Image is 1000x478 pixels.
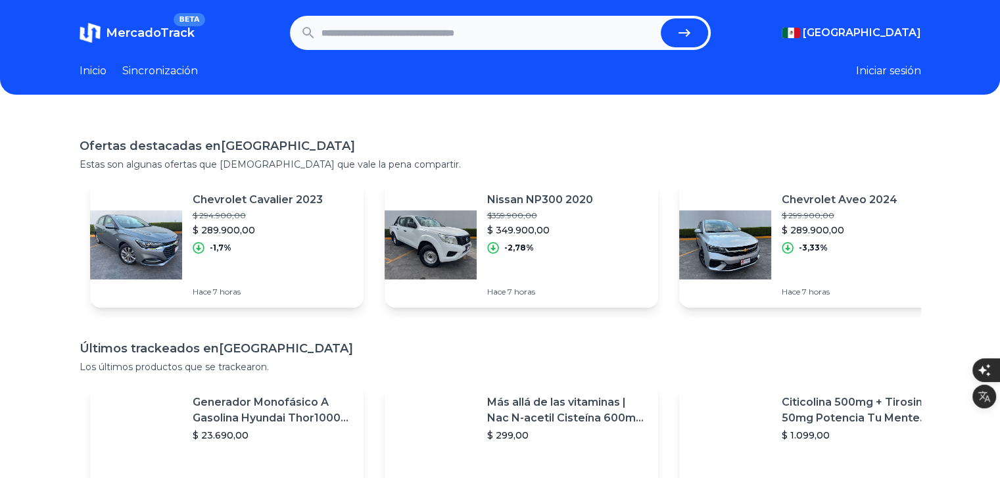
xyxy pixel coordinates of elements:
[782,287,800,297] font: Hace
[210,243,231,252] font: -1,7%
[193,224,255,236] font: $ 289.900,00
[80,341,219,356] font: Últimos trackeados en
[80,22,195,43] a: MercadoTrackBETA
[487,210,537,220] font: $359.900,00
[221,139,355,153] font: [GEOGRAPHIC_DATA]
[803,26,921,39] font: [GEOGRAPHIC_DATA]
[90,181,364,308] a: Imagen destacadaChevrolet Cavalier 2023$ 294.900,00$ 289.900,00-1,7%Hace 7 horas
[122,63,198,79] a: Sincronización
[90,199,182,291] img: Imagen destacada
[782,193,897,206] font: Chevrolet Aveo 2024
[219,341,353,356] font: [GEOGRAPHIC_DATA]
[782,224,844,236] font: $ 289.900,00
[802,287,830,297] font: 7 horas
[487,224,550,236] font: $ 349.900,00
[80,361,269,373] font: Los últimos productos que se trackearon.
[80,64,107,77] font: Inicio
[193,193,323,206] font: Chevrolet Cavalier 2023
[487,429,529,441] font: $ 299,00
[487,287,506,297] font: Hace
[856,63,921,79] button: Iniciar sesión
[80,63,107,79] a: Inicio
[782,429,830,441] font: $ 1.099,00
[193,287,211,297] font: Hace
[856,64,921,77] font: Iniciar sesión
[193,429,249,441] font: $ 23.690,00
[782,28,800,38] img: Mexico
[799,243,828,252] font: -3,33%
[508,287,535,297] font: 7 horas
[80,139,221,153] font: Ofertas destacadas en
[679,199,771,291] img: Imagen destacada
[385,199,477,291] img: Imagen destacada
[782,25,921,41] button: [GEOGRAPHIC_DATA]
[385,181,658,308] a: Imagen destacadaNissan NP300 2020$359.900,00$ 349.900,00-2,78%Hace 7 horas
[106,26,195,40] font: MercadoTrack
[782,210,834,220] font: $ 299.900,00
[122,64,198,77] font: Sincronización
[80,22,101,43] img: MercadoTrack
[80,158,461,170] font: Estas son algunas ofertas que [DEMOGRAPHIC_DATA] que vale la pena compartir.
[213,287,241,297] font: 7 horas
[193,396,348,440] font: Generador Monofásico A Gasolina Hyundai Thor10000 P 11.5 Kw
[782,396,929,440] font: Citicolina 500mg + Tirosina 50mg Potencia Tu Mente (120caps) Sabor Sin Sabor
[179,15,199,24] font: BETA
[679,181,953,308] a: Imagen destacadaChevrolet Aveo 2024$ 299.900,00$ 289.900,00-3,33%Hace 7 horas
[193,210,246,220] font: $ 294.900,00
[487,193,593,206] font: Nissan NP300 2020
[504,243,534,252] font: -2,78%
